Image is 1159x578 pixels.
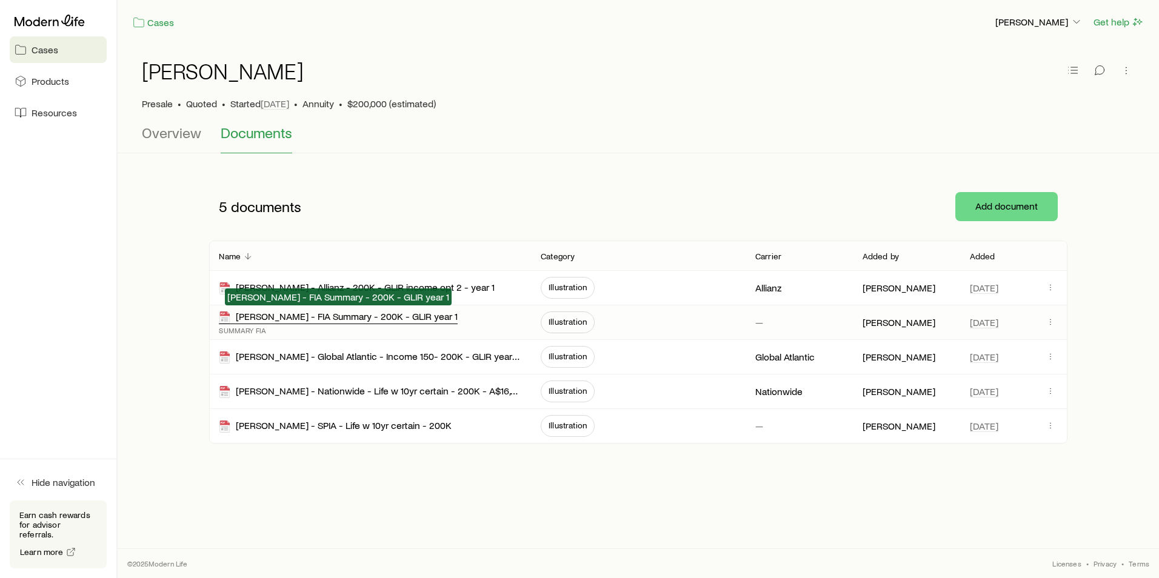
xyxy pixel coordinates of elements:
span: Illustration [549,282,587,292]
span: Hide navigation [32,476,95,488]
h1: [PERSON_NAME] [142,59,304,83]
p: [PERSON_NAME] [863,385,935,397]
span: Illustration [549,386,587,396]
span: [DATE] [970,282,998,294]
p: — [755,316,763,328]
div: Earn cash rewards for advisor referrals.Learn more [10,500,107,568]
span: Learn more [20,548,64,556]
p: Added by [863,251,899,261]
p: [PERSON_NAME] [863,282,935,294]
p: — [755,420,763,432]
button: Get help [1093,15,1144,29]
span: • [222,98,225,110]
span: [DATE] [970,316,998,328]
p: Added [970,251,995,261]
a: Resources [10,99,107,126]
div: [PERSON_NAME] - FIA Summary - 200K - GLIR year 1 [219,310,458,324]
span: • [1121,559,1124,568]
div: Case details tabs [142,124,1135,153]
p: Started [230,98,289,110]
a: Products [10,68,107,95]
span: documents [231,198,301,215]
span: Resources [32,107,77,119]
span: Overview [142,124,201,141]
span: [DATE] [970,420,998,432]
span: Quoted [186,98,217,110]
a: Privacy [1094,559,1117,568]
span: Annuity [302,98,334,110]
button: Hide navigation [10,469,107,496]
p: Presale [142,98,173,110]
span: Cases [32,44,58,56]
span: [DATE] [970,385,998,397]
a: Cases [10,36,107,63]
span: • [339,98,342,110]
p: Global Atlantic [755,351,815,363]
span: [DATE] [970,351,998,363]
span: Illustration [549,317,587,327]
p: [PERSON_NAME] [863,351,935,363]
p: Carrier [755,251,781,261]
a: Terms [1129,559,1149,568]
p: [PERSON_NAME] [995,16,1083,28]
button: [PERSON_NAME] [995,15,1083,30]
a: Cases [132,16,175,30]
span: 5 [219,198,227,215]
p: [PERSON_NAME] [863,420,935,432]
div: [PERSON_NAME] - Allianz - 200K - GLIR income opt 2 - year 1 [219,281,495,295]
p: Category [541,251,575,261]
span: Documents [221,124,292,141]
div: [PERSON_NAME] - Nationwide - Life w 10yr certain - 200K - A$16,022 [219,385,521,399]
span: $200,000 (estimated) [347,98,436,110]
p: Name [219,251,241,261]
p: [PERSON_NAME] [863,316,935,328]
p: SUMMARY FIA [219,325,458,335]
div: [PERSON_NAME] - SPIA - Life w 10yr certain - 200K [219,419,452,433]
span: Illustration [549,351,587,361]
p: Allianz [755,282,781,294]
p: © 2025 Modern Life [127,559,188,568]
span: [DATE] [261,98,289,110]
p: Nationwide [755,385,803,397]
span: • [178,98,181,110]
span: • [294,98,298,110]
span: • [1086,559,1089,568]
a: Licenses [1052,559,1081,568]
button: Add document [955,192,1058,221]
span: Products [32,75,69,87]
p: Earn cash rewards for advisor referrals. [19,510,97,539]
span: Illustration [549,420,587,430]
div: [PERSON_NAME] - Global Atlantic - Income 150- 200K - GLIR year 1 A$15,840 [219,350,521,364]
